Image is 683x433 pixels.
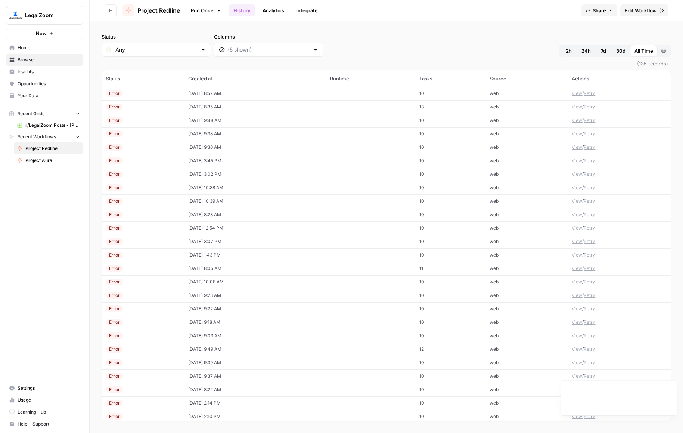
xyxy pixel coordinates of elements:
[415,114,485,127] td: 10
[6,28,83,39] button: New
[567,316,671,329] td: /
[184,356,326,369] td: [DATE] 9:39 AM
[584,305,595,312] button: Retry
[415,343,485,356] td: 12
[18,44,80,51] span: Home
[184,221,326,235] td: [DATE] 12:54 PM
[485,248,567,262] td: web
[485,114,567,127] td: web
[584,346,595,353] button: Retry
[18,385,80,391] span: Settings
[18,68,80,75] span: Insights
[415,181,485,194] td: 10
[106,292,123,299] div: Error
[567,329,671,343] td: /
[485,343,567,356] td: web
[415,154,485,168] td: 10
[6,54,83,66] a: Browse
[18,421,80,427] span: Help + Support
[577,45,595,57] button: 24h
[415,329,485,343] td: 10
[106,184,123,191] div: Error
[567,356,671,369] td: /
[584,292,595,299] button: Retry
[572,238,582,245] button: View
[584,211,595,218] button: Retry
[485,194,567,208] td: web
[102,33,211,40] label: Status
[415,302,485,316] td: 10
[485,410,567,423] td: web
[561,45,577,57] button: 2h
[572,346,582,353] button: View
[581,4,617,16] button: Share
[6,66,83,78] a: Insights
[415,369,485,383] td: 10
[581,47,591,55] span: 24h
[106,265,123,272] div: Error
[415,383,485,396] td: 10
[6,108,83,119] button: Recent Grids
[106,198,123,205] div: Error
[567,168,671,181] td: /
[572,373,582,380] button: View
[184,70,326,87] th: Created at
[572,184,582,191] button: View
[106,211,123,218] div: Error
[214,33,323,40] label: Columns
[415,316,485,329] td: 10
[184,302,326,316] td: [DATE] 9:22 AM
[184,316,326,329] td: [DATE] 9:18 AM
[415,221,485,235] td: 10
[184,181,326,194] td: [DATE] 10:38 AM
[584,252,595,258] button: Retry
[184,383,326,396] td: [DATE] 8:22 AM
[572,225,582,231] button: View
[567,181,671,194] td: /
[485,383,567,396] td: web
[566,47,572,55] span: 2h
[612,45,630,57] button: 30d
[567,262,671,275] td: /
[106,359,123,366] div: Error
[184,262,326,275] td: [DATE] 8:05 AM
[572,90,582,97] button: View
[106,238,123,245] div: Error
[106,413,123,420] div: Error
[17,133,56,140] span: Recent Workflows
[572,144,582,151] button: View
[567,221,671,235] td: /
[415,396,485,410] td: 10
[625,7,657,14] span: Edit Workflow
[572,319,582,326] button: View
[567,369,671,383] td: /
[584,130,595,137] button: Retry
[106,279,123,285] div: Error
[584,279,595,285] button: Retry
[572,211,582,218] button: View
[415,235,485,248] td: 10
[572,359,582,366] button: View
[106,130,123,137] div: Error
[572,332,582,339] button: View
[14,154,83,166] a: Project Aura
[184,329,326,343] td: [DATE] 9:03 AM
[184,343,326,356] td: [DATE] 9:49 AM
[616,47,625,55] span: 30d
[106,386,123,393] div: Error
[25,122,80,129] span: r/LegalZoom Posts - [PERSON_NAME]
[584,104,595,110] button: Retry
[485,181,567,194] td: web
[18,397,80,403] span: Usage
[6,42,83,54] a: Home
[584,171,595,178] button: Retry
[485,87,567,100] td: web
[184,208,326,221] td: [DATE] 8:23 AM
[106,225,123,231] div: Error
[17,110,44,117] span: Recent Grids
[634,47,653,55] span: All Time
[485,235,567,248] td: web
[572,171,582,178] button: View
[584,144,595,151] button: Retry
[25,157,80,164] span: Project Aura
